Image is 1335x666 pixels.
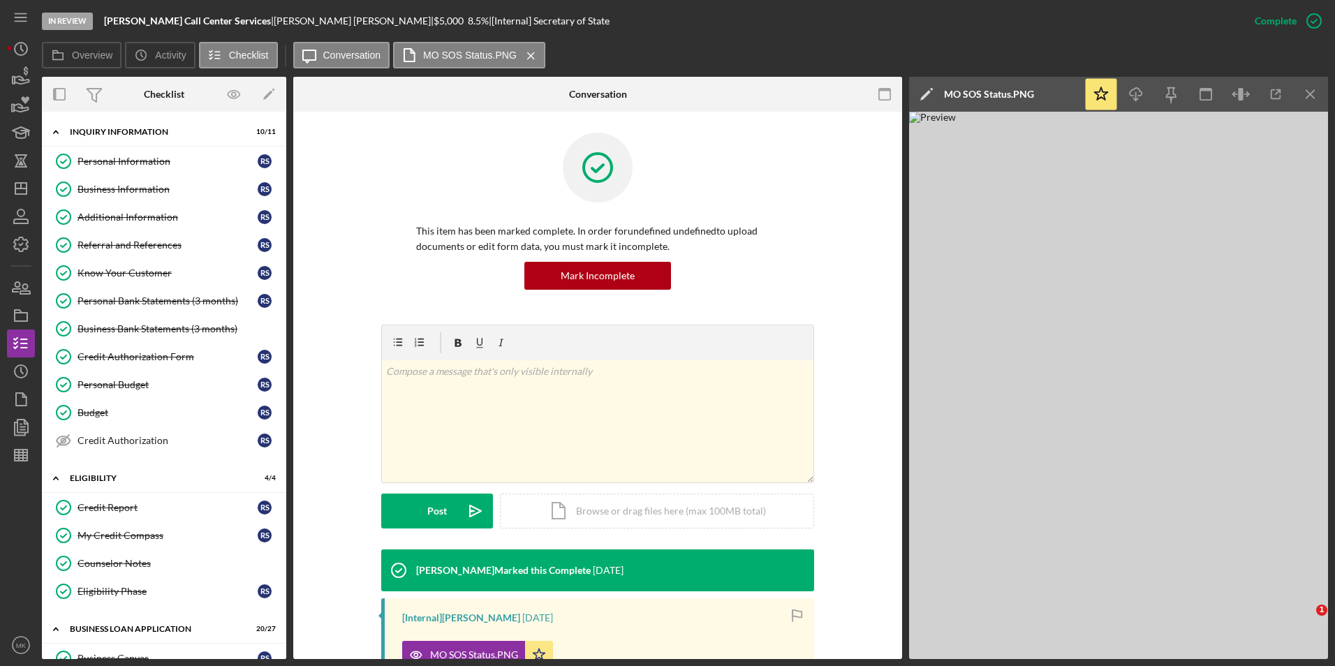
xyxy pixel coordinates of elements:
div: R S [258,294,272,308]
div: R S [258,378,272,392]
div: Budget [78,407,258,418]
a: BudgetRS [49,399,279,427]
div: 10 / 11 [251,128,276,136]
div: Referral and References [78,239,258,251]
div: Know Your Customer [78,267,258,279]
div: R S [258,182,272,196]
a: Personal Bank Statements (3 months)RS [49,287,279,315]
a: Know Your CustomerRS [49,259,279,287]
button: Complete [1241,7,1328,35]
div: R S [258,434,272,447]
div: R S [258,651,272,665]
button: Post [381,494,493,528]
a: Referral and ReferencesRS [49,231,279,259]
div: Counselor Notes [78,558,279,569]
a: Additional InformationRS [49,203,279,231]
div: My Credit Compass [78,530,258,541]
div: [PERSON_NAME] Marked this Complete [416,565,591,576]
button: Conversation [293,42,390,68]
a: Personal InformationRS [49,147,279,175]
time: 2025-09-03 12:17 [593,565,624,576]
div: 8.5 % [468,15,489,27]
text: MK [16,642,27,649]
a: Counselor Notes [49,549,279,577]
a: Eligibility PhaseRS [49,577,279,605]
div: Business Information [78,184,258,195]
span: 1 [1316,605,1327,616]
iframe: Intercom live chat [1288,605,1321,638]
div: R S [258,528,272,542]
label: Overview [72,50,112,61]
div: | [104,15,274,27]
div: Business Bank Statements (3 months) [78,323,279,334]
img: Preview [909,112,1328,659]
button: MO SOS Status.PNG [393,42,545,68]
div: Additional Information [78,212,258,223]
div: Personal Bank Statements (3 months) [78,295,258,306]
div: 4 / 4 [251,474,276,482]
div: Credit Report [78,502,258,513]
div: R S [258,266,272,280]
div: ELIGIBILITY [70,474,241,482]
div: MO SOS Status.PNG [944,89,1034,100]
div: Post [427,494,447,528]
a: Credit ReportRS [49,494,279,521]
div: MO SOS Status.PNG [430,649,518,660]
div: R S [258,350,272,364]
div: Conversation [569,89,627,100]
p: This item has been marked complete. In order for undefined undefined to upload documents or edit ... [416,223,779,255]
div: Complete [1255,7,1297,35]
label: MO SOS Status.PNG [423,50,517,61]
div: Eligibility Phase [78,586,258,597]
span: $5,000 [434,15,464,27]
div: Personal Information [78,156,258,167]
div: Mark Incomplete [561,262,635,290]
label: Conversation [323,50,381,61]
div: [Internal] [PERSON_NAME] [402,612,520,623]
a: My Credit CompassRS [49,521,279,549]
div: Checklist [144,89,184,100]
a: Business Bank Statements (3 months) [49,315,279,343]
time: 2025-09-03 12:17 [522,612,553,623]
div: | [Internal] Secretary of State [489,15,610,27]
a: Personal BudgetRS [49,371,279,399]
div: INQUIRY INFORMATION [70,128,241,136]
div: R S [258,584,272,598]
div: R S [258,406,272,420]
div: Business Canvas [78,653,258,664]
button: Activity [125,42,195,68]
div: R S [258,238,272,252]
div: Credit Authorization Form [78,351,258,362]
div: BUSINESS LOAN APPLICATION [70,625,241,633]
button: Checklist [199,42,278,68]
div: R S [258,154,272,168]
div: 20 / 27 [251,625,276,633]
a: Business InformationRS [49,175,279,203]
div: R S [258,210,272,224]
div: Personal Budget [78,379,258,390]
div: In Review [42,13,93,30]
div: [PERSON_NAME] [PERSON_NAME] | [274,15,434,27]
button: Overview [42,42,121,68]
label: Activity [155,50,186,61]
div: Credit Authorization [78,435,258,446]
a: Credit AuthorizationRS [49,427,279,454]
a: Credit Authorization FormRS [49,343,279,371]
b: [PERSON_NAME] Call Center Services [104,15,271,27]
button: MK [7,631,35,659]
label: Checklist [229,50,269,61]
button: Mark Incomplete [524,262,671,290]
div: R S [258,501,272,515]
